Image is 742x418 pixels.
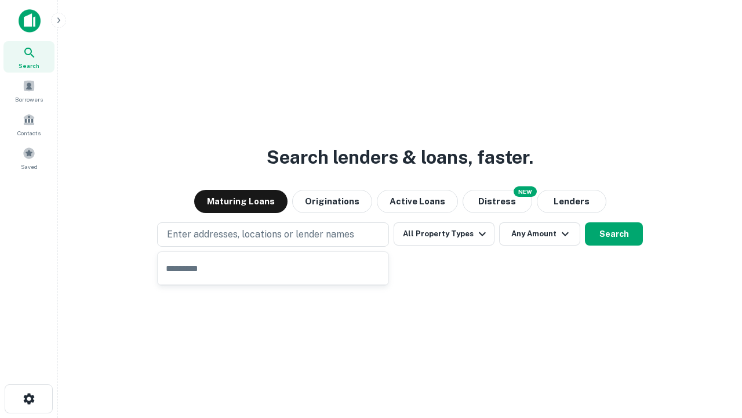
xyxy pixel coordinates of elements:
button: All Property Types [394,222,494,246]
p: Enter addresses, locations or lender names [167,228,354,242]
button: Enter addresses, locations or lender names [157,222,389,247]
button: Maturing Loans [194,190,288,213]
button: Originations [292,190,372,213]
span: Contacts [17,128,41,138]
img: capitalize-icon.png [19,9,41,33]
span: Search [19,61,39,70]
a: Search [3,41,54,73]
iframe: Chat Widget [684,325,742,381]
a: Borrowers [3,75,54,106]
a: Contacts [3,109,54,140]
button: Search distressed loans with lien and other non-mortgage details. [463,190,532,213]
button: Any Amount [499,222,580,246]
h3: Search lenders & loans, faster. [267,143,533,171]
span: Borrowers [15,95,43,104]
button: Lenders [537,190,606,213]
button: Active Loans [377,190,458,213]
div: NEW [514,186,537,197]
span: Saved [21,162,38,171]
button: Search [585,222,643,246]
a: Saved [3,142,54,174]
